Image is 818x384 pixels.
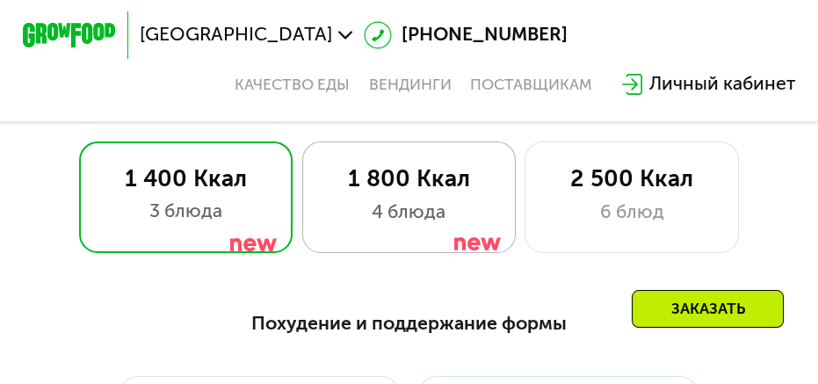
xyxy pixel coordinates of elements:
div: Похудение и поддержание формы [28,309,790,338]
a: Вендинги [369,76,452,94]
div: Заказать [632,290,784,328]
div: 2 500 Ккал [549,165,714,193]
a: [PHONE_NUMBER] [364,21,568,49]
div: 3 блюда [104,198,269,226]
div: 6 блюд [549,199,714,227]
span: [GEOGRAPHIC_DATA] [140,25,332,44]
a: Качество еды [235,76,350,94]
div: 1 400 Ккал [104,165,269,193]
div: поставщикам [470,76,592,94]
div: Личный кабинет [649,70,795,98]
div: 4 блюда [326,199,491,227]
div: 1 800 Ккал [326,165,491,193]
